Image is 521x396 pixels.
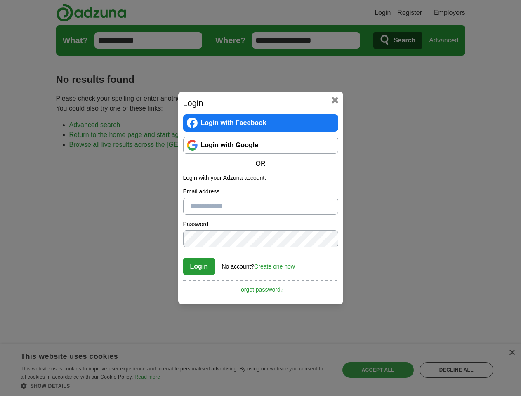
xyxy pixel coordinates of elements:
[183,280,338,294] a: Forgot password?
[183,174,338,182] p: Login with your Adzuna account:
[183,137,338,154] a: Login with Google
[251,159,271,169] span: OR
[183,97,338,109] h2: Login
[254,263,295,270] a: Create one now
[183,187,338,196] label: Email address
[183,258,215,275] button: Login
[222,257,295,271] div: No account?
[183,114,338,132] a: Login with Facebook
[183,220,338,229] label: Password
